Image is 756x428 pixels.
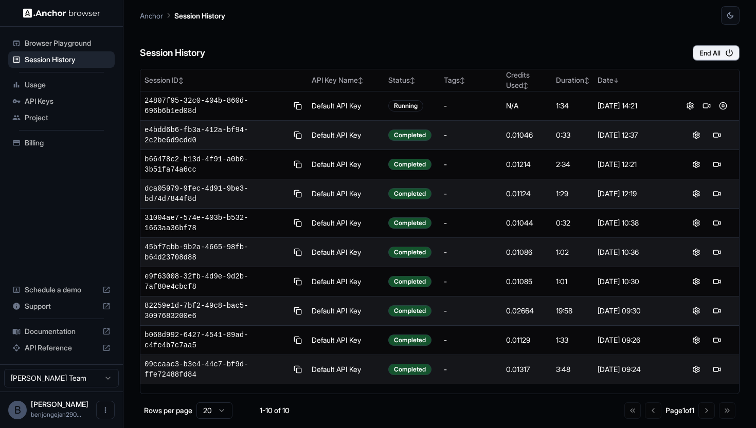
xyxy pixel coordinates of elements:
[140,10,225,21] nav: breadcrumb
[8,109,115,126] div: Project
[145,359,288,380] span: 09ccaac3-b3e4-44c7-bf9d-ffe72488fd84
[140,10,163,21] p: Anchor
[388,75,436,85] div: Status
[614,77,619,84] span: ↓
[410,77,415,84] span: ↕
[308,296,384,326] td: Default API Key
[249,405,300,416] div: 1-10 of 10
[556,306,589,316] div: 19:58
[506,306,547,316] div: 0.02664
[8,77,115,93] div: Usage
[31,411,81,418] span: benjongejan2903@gmail.com
[312,75,380,85] div: API Key Name
[308,267,384,296] td: Default API Key
[506,247,547,257] div: 0.01086
[444,306,498,316] div: -
[25,38,111,48] span: Browser Playground
[145,75,303,85] div: Session ID
[8,35,115,51] div: Browser Playground
[598,189,670,199] div: [DATE] 12:19
[598,364,670,375] div: [DATE] 09:24
[25,343,98,353] span: API Reference
[444,101,498,111] div: -
[598,306,670,316] div: [DATE] 09:30
[506,70,547,90] div: Credits Used
[8,93,115,109] div: API Keys
[506,159,547,170] div: 0.01214
[665,405,694,416] div: Page 1 of 1
[444,335,498,345] div: -
[598,159,670,170] div: [DATE] 12:21
[556,75,589,85] div: Duration
[25,113,111,123] span: Project
[23,8,100,18] img: Anchor Logo
[388,247,431,258] div: Completed
[25,326,98,337] span: Documentation
[556,276,589,287] div: 1:01
[598,218,670,228] div: [DATE] 10:38
[556,218,589,228] div: 0:32
[584,77,589,84] span: ↕
[388,305,431,317] div: Completed
[388,159,431,170] div: Completed
[145,183,288,204] span: dca05979-9fec-4d91-9be3-bd74d7844f8d
[556,130,589,140] div: 0:33
[8,323,115,340] div: Documentation
[444,247,498,257] div: -
[388,334,431,346] div: Completed
[460,77,465,84] span: ↕
[556,189,589,199] div: 1:29
[145,271,288,292] span: e9f63008-32fb-4d9e-9d2b-7af80e4cbcf8
[523,82,528,89] span: ↕
[444,218,498,228] div: -
[174,10,225,21] p: Session History
[178,77,184,84] span: ↕
[8,298,115,314] div: Support
[145,213,288,233] span: 31004ae7-574e-403b-b532-1663aa36bf78
[598,101,670,111] div: [DATE] 14:21
[25,96,111,106] span: API Keys
[506,189,547,199] div: 0.01124
[25,138,111,148] span: Billing
[556,335,589,345] div: 1:33
[444,75,498,85] div: Tags
[444,276,498,287] div: -
[506,335,547,345] div: 0.01129
[388,100,423,111] div: Running
[506,276,547,287] div: 0.01085
[145,154,288,175] span: b66478c2-b13d-4f91-a0b0-3b51fa74a6cc
[388,217,431,229] div: Completed
[25,285,98,295] span: Schedule a demo
[145,125,288,145] span: e4bdd6b6-fb3a-412a-bf94-2c2be6d9cdd0
[358,77,363,84] span: ↕
[388,129,431,141] div: Completed
[444,130,498,140] div: -
[25,54,111,65] span: Session History
[444,189,498,199] div: -
[8,340,115,356] div: API Reference
[25,301,98,311] span: Support
[8,51,115,68] div: Session History
[556,159,589,170] div: 2:34
[308,355,384,384] td: Default API Key
[506,364,547,375] div: 0.01317
[96,401,115,419] button: Open menu
[598,247,670,257] div: [DATE] 10:36
[144,405,192,416] p: Rows per page
[140,46,205,61] h6: Session History
[556,247,589,257] div: 1:02
[145,242,288,263] span: 45bf7cbb-9b2a-4665-98fb-b64d23708d88
[308,91,384,121] td: Default API Key
[506,101,547,111] div: N/A
[556,364,589,375] div: 3:48
[25,80,111,90] span: Usage
[693,45,740,61] button: End All
[556,101,589,111] div: 1:34
[506,218,547,228] div: 0.01044
[598,276,670,287] div: [DATE] 10:30
[388,276,431,287] div: Completed
[598,335,670,345] div: [DATE] 09:26
[145,96,288,116] span: 24807f95-32c0-404b-860d-696b6b1ed08d
[8,401,27,419] div: B
[31,400,88,408] span: Ben Jongejan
